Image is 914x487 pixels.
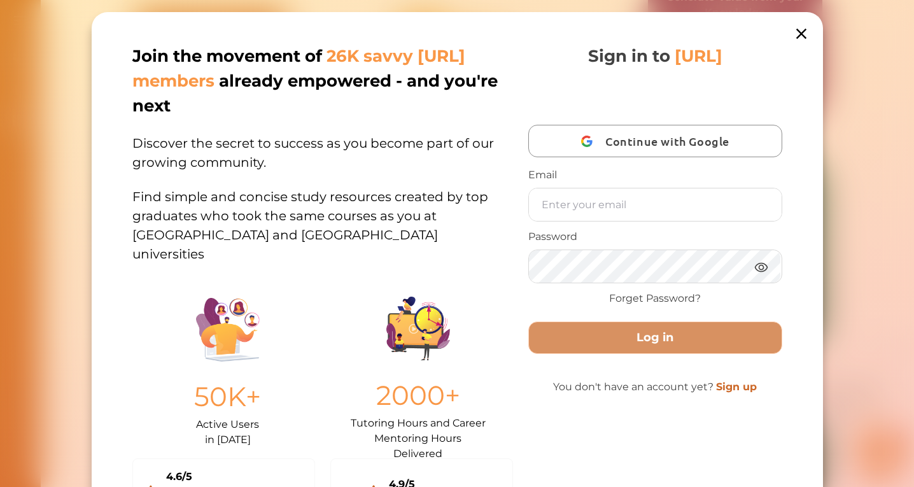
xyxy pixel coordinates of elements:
p: Active Users in [DATE] [196,417,259,448]
img: eye.3286bcf0.webp [753,259,768,275]
p: You don't have an account yet? [528,379,782,395]
span: Continue with Google [605,126,736,156]
button: Log in [528,321,782,354]
img: Illustration.25158f3c.png [195,298,259,362]
span: 🌟 [254,68,265,81]
p: 2000+ [376,376,460,416]
p: Email [528,167,782,183]
span: 26K savvy [URL] members [132,46,465,91]
div: 4.6/5 [165,469,304,484]
button: Continue with Google [528,125,782,157]
span: 👋 [152,43,164,56]
p: Join the movement of already empowered - and you're next [132,44,510,118]
input: Enter your email [529,188,782,221]
img: Nini [111,13,136,37]
p: Find simple and concise study resources created by top graduates who took the same courses as you... [132,172,513,264]
p: Password [528,229,782,244]
p: Tutoring Hours and Career Mentoring Hours Delivered [350,416,485,448]
div: Nini [143,21,158,34]
p: Sign in to [588,44,722,69]
img: Group%201403.ccdcecb8.png [386,297,449,360]
span: [URL] [675,46,722,66]
p: 50K+ [194,377,261,417]
a: Sign up [716,381,757,393]
p: Discover the secret to success as you become part of our growing community. [132,118,513,172]
p: Hey there If you have any questions, I'm here to help! Just text back 'Hi' and choose from the fo... [111,43,280,81]
a: Forget Password? [609,291,701,306]
i: 1 [282,94,292,104]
